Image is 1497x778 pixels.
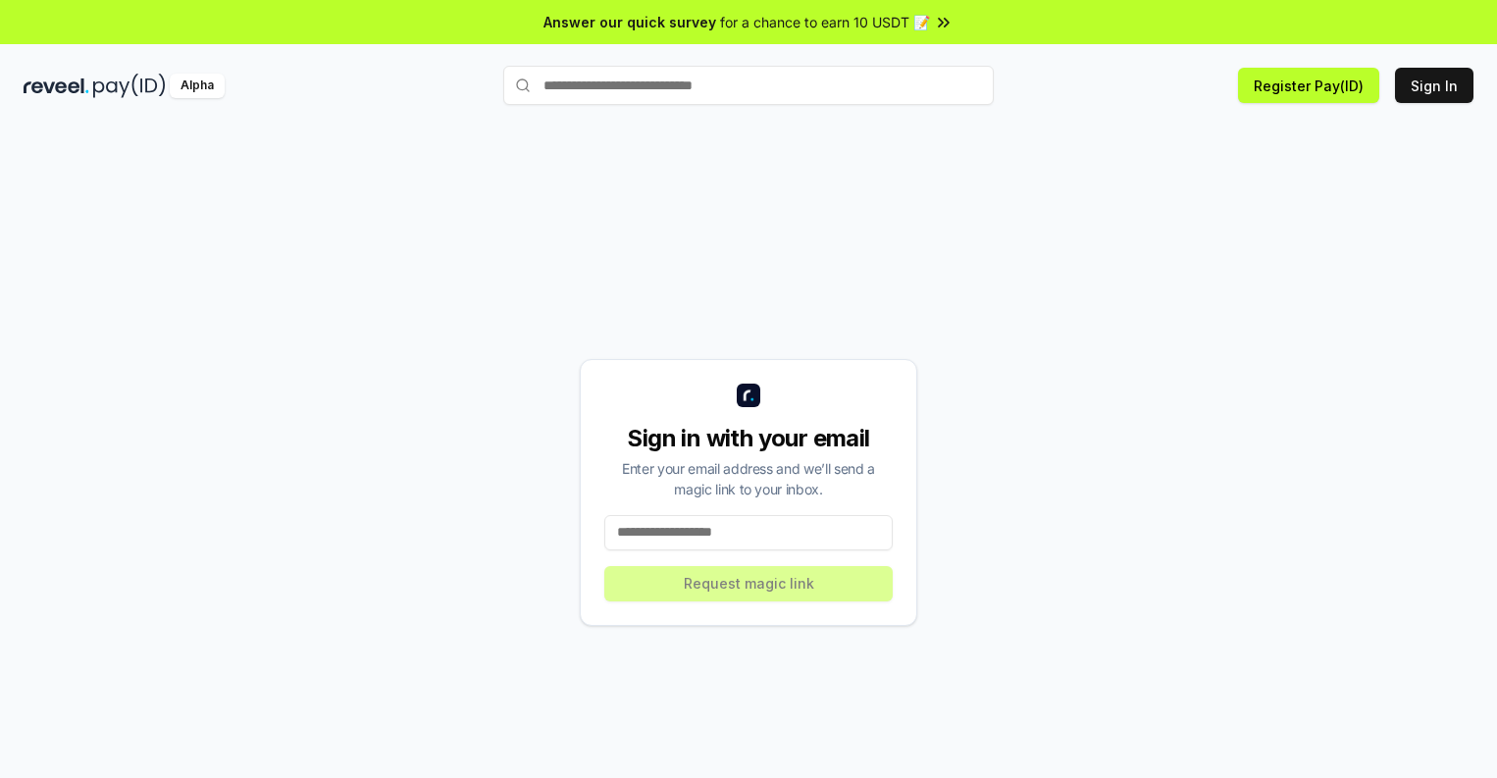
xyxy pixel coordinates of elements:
span: for a chance to earn 10 USDT 📝 [720,12,930,32]
img: pay_id [93,74,166,98]
span: Answer our quick survey [543,12,716,32]
div: Enter your email address and we’ll send a magic link to your inbox. [604,458,893,499]
div: Sign in with your email [604,423,893,454]
button: Register Pay(ID) [1238,68,1379,103]
div: Alpha [170,74,225,98]
button: Sign In [1395,68,1473,103]
img: reveel_dark [24,74,89,98]
img: logo_small [737,384,760,407]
